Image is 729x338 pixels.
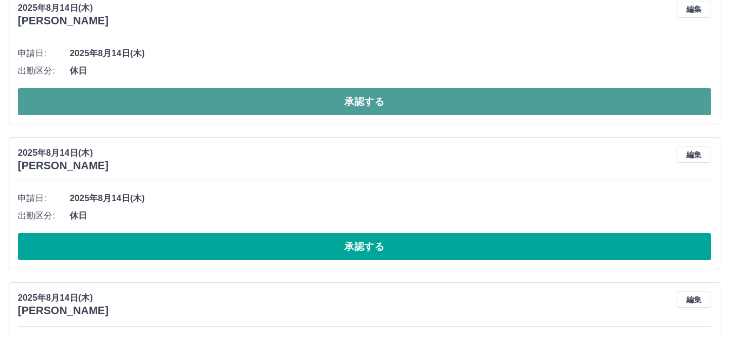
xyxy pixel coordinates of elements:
[18,147,109,160] p: 2025年8月14日(木)
[70,192,711,205] span: 2025年8月14日(木)
[18,2,109,15] p: 2025年8月14日(木)
[18,88,711,115] button: 承認する
[677,291,711,308] button: 編集
[18,304,109,317] h3: [PERSON_NAME]
[18,47,70,60] span: 申請日:
[18,192,70,205] span: 申請日:
[18,15,109,27] h3: [PERSON_NAME]
[18,209,70,222] span: 出勤区分:
[70,209,711,222] span: 休日
[677,2,711,18] button: 編集
[70,47,711,60] span: 2025年8月14日(木)
[18,160,109,172] h3: [PERSON_NAME]
[18,233,711,260] button: 承認する
[70,64,711,77] span: 休日
[18,291,109,304] p: 2025年8月14日(木)
[677,147,711,163] button: 編集
[18,64,70,77] span: 出勤区分:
